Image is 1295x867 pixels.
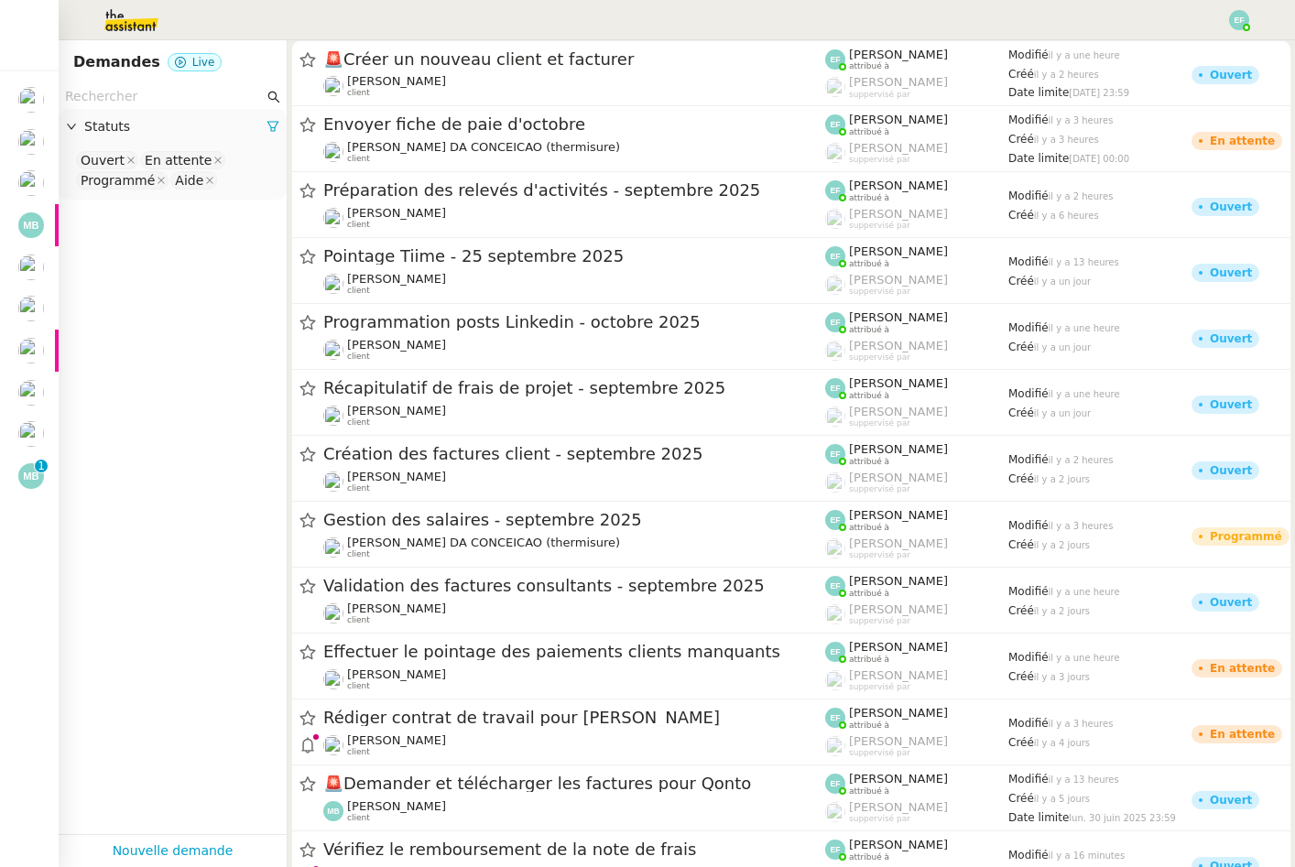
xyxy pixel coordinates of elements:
img: users%2FhitvUqURzfdVsA8TDJwjiRfjLnH2%2Favatar%2Flogo-thermisure.png [323,142,343,162]
div: Ouvert [1210,201,1252,212]
span: attribué à [849,259,889,269]
span: attribué à [849,523,889,533]
app-user-detailed-label: client [323,667,825,691]
app-user-label: suppervisé par [825,405,1008,428]
img: users%2FyQfMwtYgTqhRP2YHWHmG2s2LYaD3%2Favatar%2Fprofile-pic.png [825,275,845,295]
span: [PERSON_NAME] [849,772,948,786]
img: users%2FSg6jQljroSUGpSfKFUOPmUmNaZ23%2Favatar%2FUntitled.png [18,421,44,447]
span: [PERSON_NAME] [347,667,446,681]
app-user-detailed-label: client [323,601,825,625]
span: [PERSON_NAME] DA CONCEICAO (thermisure) [347,140,620,154]
nz-select-item: Aide [170,171,217,190]
span: Créé [1008,538,1034,551]
img: users%2FyQfMwtYgTqhRP2YHWHmG2s2LYaD3%2Favatar%2Fprofile-pic.png [825,209,845,229]
div: Ouvert [1210,70,1252,81]
span: il y a 3 heures [1049,521,1114,531]
span: client [347,813,370,823]
img: users%2Fx9OnqzEMlAUNG38rkK8jkyzjKjJ3%2Favatar%2F1516609952611.jpeg [18,380,44,406]
span: [PERSON_NAME] [849,508,948,522]
span: [DATE] 00:00 [1069,154,1129,164]
div: En attente [145,152,212,168]
span: client [347,681,370,691]
span: [PERSON_NAME] [849,244,948,258]
img: svg [825,444,845,464]
span: il y a 4 jours [1034,738,1090,748]
img: svg [825,312,845,332]
span: Modifié [1008,585,1049,598]
img: users%2Fx9OnqzEMlAUNG38rkK8jkyzjKjJ3%2Favatar%2F1516609952611.jpeg [323,406,343,426]
span: il y a 2 heures [1034,70,1099,80]
img: users%2FSg6jQljroSUGpSfKFUOPmUmNaZ23%2Favatar%2FUntitled.png [18,338,44,363]
span: [PERSON_NAME] DA CONCEICAO (thermisure) [347,536,620,549]
span: Créé [1008,670,1034,683]
img: svg [825,180,845,200]
div: Ouvert [81,152,125,168]
span: Modifié [1008,717,1049,730]
nz-select-item: Ouvert [76,151,138,169]
span: Modifié [1008,190,1049,202]
span: il y a 3 heures [1049,719,1114,729]
span: [PERSON_NAME] [849,273,948,287]
span: Créer un nouveau client et facturer [323,51,825,68]
app-user-detailed-label: client [323,206,825,230]
span: Créé [1008,209,1034,222]
img: users%2FSg6jQljroSUGpSfKFUOPmUmNaZ23%2Favatar%2FUntitled.png [323,471,343,492]
div: En attente [1210,663,1275,674]
img: users%2Fx9OnqzEMlAUNG38rkK8jkyzjKjJ3%2Favatar%2F1516609952611.jpeg [18,87,44,113]
span: il y a une heure [1049,389,1120,399]
span: [PERSON_NAME] [347,272,446,286]
app-user-detailed-label: client [323,338,825,362]
span: [PERSON_NAME] [849,310,948,324]
img: svg [825,114,845,135]
span: Demander et télécharger les factures pour Qonto [323,775,825,792]
span: Validation des factures consultants - septembre 2025 [323,578,825,594]
span: Modifié [1008,519,1049,532]
app-user-label: attribué à [825,244,1008,268]
span: Modifié [1008,49,1049,61]
app-user-label: suppervisé par [825,734,1008,758]
span: suppervisé par [849,814,910,824]
span: Effectuer le pointage des paiements clients manquants [323,644,825,660]
app-user-label: attribué à [825,376,1008,400]
span: attribué à [849,786,889,797]
span: client [347,417,370,428]
span: attribué à [849,655,889,665]
span: [PERSON_NAME] [849,800,948,814]
app-user-label: suppervisé par [825,75,1008,99]
img: svg [825,378,845,398]
span: attribué à [849,193,889,203]
span: Modifié [1008,849,1049,862]
app-user-label: attribué à [825,113,1008,136]
img: svg [1229,10,1249,30]
span: [PERSON_NAME] [849,471,948,484]
div: Ouvert [1210,333,1252,344]
span: Statuts [84,116,267,137]
div: En attente [1210,729,1275,740]
nz-page-header-title: Demandes [73,49,160,75]
nz-badge-sup: 1 [35,460,48,472]
div: Ouvert [1210,267,1252,278]
img: users%2FyQfMwtYgTqhRP2YHWHmG2s2LYaD3%2Favatar%2Fprofile-pic.png [825,77,845,97]
span: [PERSON_NAME] [849,574,948,588]
span: il y a 3 heures [1049,115,1114,125]
span: [PERSON_NAME] [849,75,948,89]
span: attribué à [849,852,889,862]
span: client [347,88,370,98]
span: Envoyer fiche de paie d'octobre [323,116,825,133]
span: il y a 16 minutes [1049,851,1126,861]
span: [PERSON_NAME] [849,405,948,418]
app-user-label: attribué à [825,706,1008,730]
span: Pointage Tiime - 25 septembre 2025 [323,248,825,265]
span: Créé [1008,406,1034,419]
span: [PERSON_NAME] [849,838,948,851]
span: Modifié [1008,773,1049,786]
span: il y a un jour [1034,276,1091,287]
span: [PERSON_NAME] [347,799,446,813]
span: il y a 5 jours [1034,794,1090,804]
span: [PERSON_NAME] [849,536,948,550]
span: Gestion des salaires - septembre 2025 [323,512,825,528]
span: client [347,483,370,493]
span: [PERSON_NAME] [347,338,446,352]
span: Créé [1008,275,1034,287]
span: il y a 3 heures [1034,135,1099,145]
